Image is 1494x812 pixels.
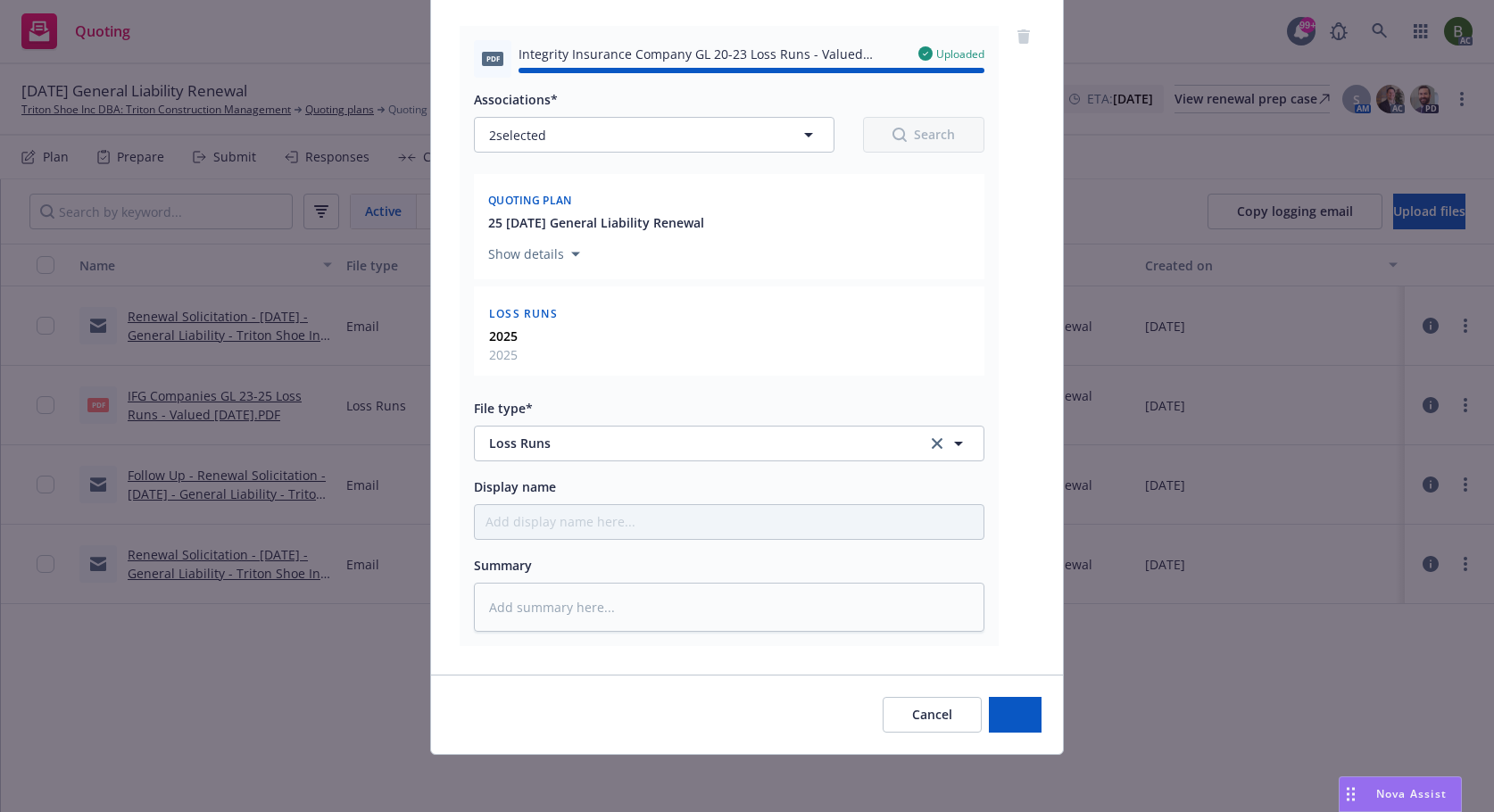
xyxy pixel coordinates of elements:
[489,306,558,321] span: Loss Runs
[488,193,572,208] span: Quoting plan
[912,706,952,723] span: Cancel
[489,345,518,364] span: 2025
[474,117,834,153] button: 2selected
[1340,777,1362,811] div: Drag to move
[1376,786,1447,801] span: Nova Assist
[474,91,558,108] span: Associations*
[482,52,503,65] span: pdf
[489,126,546,145] span: 2 selected
[474,557,532,574] span: Summary
[989,697,1042,733] button: Add files
[989,706,1042,723] span: Add files
[883,697,982,733] button: Cancel
[489,327,518,344] strong: 2025
[1339,776,1462,812] button: Nova Assist
[475,505,984,539] input: Add display name here...
[926,433,948,454] a: clear selection
[519,45,904,63] span: Integrity Insurance Company GL 20-23 Loss Runs - Valued [DATE].pdf
[489,434,902,452] span: Loss Runs
[488,213,704,232] button: 25 [DATE] General Liability Renewal
[1013,26,1034,47] a: remove
[474,400,533,417] span: File type*
[474,426,984,461] button: Loss Runsclear selection
[474,478,556,495] span: Display name
[936,46,984,62] span: Uploaded
[481,244,587,265] button: Show details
